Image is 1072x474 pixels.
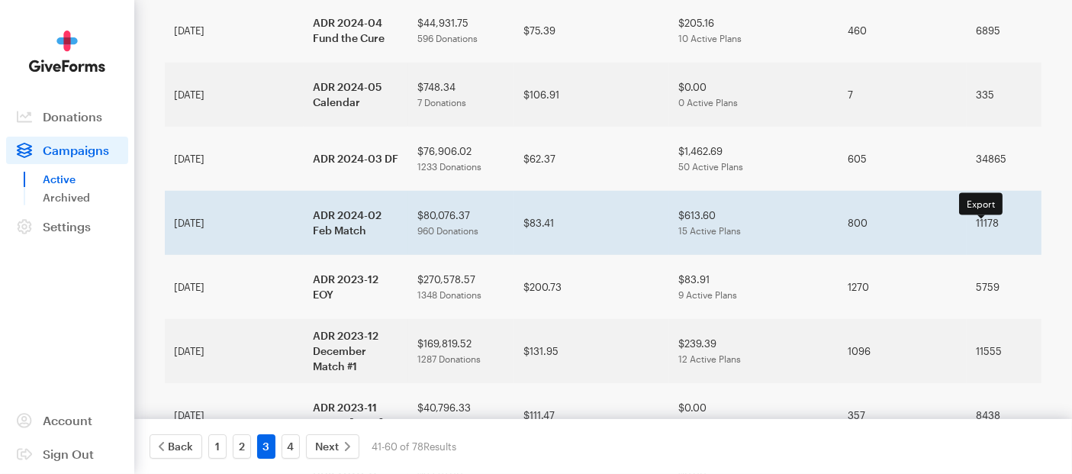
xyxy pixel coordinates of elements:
td: [DATE] [165,383,304,447]
td: [DATE] [165,319,304,383]
td: [DATE] [165,127,304,191]
span: 1348 Donations [417,289,481,300]
td: 34865 [967,127,1064,191]
span: 50 Active Plans [678,161,743,172]
span: Settings [43,219,91,234]
td: 1270 [839,255,967,319]
a: Back [150,434,202,459]
td: $239.39 [669,319,839,383]
td: $200.73 [514,255,669,319]
span: Next [315,437,339,456]
span: 9 Active Plans [678,289,737,300]
td: $613.60 [669,191,839,255]
td: $62.37 [514,127,669,191]
a: 2 [233,434,251,459]
span: 596 Donations [417,33,478,44]
span: 366 Donations [417,418,478,428]
td: ADR 2023-11 Giving [DATE] [304,383,408,447]
td: 1096 [839,319,967,383]
span: Donations [43,109,102,124]
td: 8438 [967,383,1064,447]
a: Campaigns [6,137,128,164]
span: Back [168,437,193,456]
span: Campaigns [43,143,109,157]
td: $169,819.52 [408,319,514,383]
a: 1 [208,434,227,459]
img: GiveForms [29,31,105,73]
a: Donations [6,103,128,131]
td: $76,906.02 [408,127,514,191]
span: Results [423,440,456,453]
td: 5759 [967,255,1064,319]
td: [DATE] [165,63,304,127]
div: 41-60 of 78 [372,434,456,459]
span: Account [43,413,92,427]
td: $111.47 [514,383,669,447]
td: $40,796.33 [408,383,514,447]
td: $0.00 [669,383,839,447]
span: 0 Active Plans [678,97,738,108]
td: $80,076.37 [408,191,514,255]
td: [DATE] [165,255,304,319]
td: [DATE] [165,191,304,255]
a: Archived [43,189,128,207]
td: ADR 2023-12 December Match #1 [304,319,408,383]
a: Settings [6,213,128,240]
td: 11555 [967,319,1064,383]
td: $0.00 [669,63,839,127]
td: $131.95 [514,319,669,383]
span: 1287 Donations [417,353,481,364]
a: Next [306,434,359,459]
a: 4 [282,434,300,459]
td: 605 [839,127,967,191]
td: 800 [839,191,967,255]
span: 1233 Donations [417,161,481,172]
td: 7 [839,63,967,127]
td: $1,462.69 [669,127,839,191]
td: $270,578.57 [408,255,514,319]
span: 10 Active Plans [678,33,742,44]
td: ADR 2024-02 Feb Match [304,191,408,255]
td: ADR 2023-12 EOY [304,255,408,319]
span: 12 Active Plans [678,353,741,364]
td: 11178 [967,191,1064,255]
td: $748.34 [408,63,514,127]
a: Account [6,407,128,434]
span: 7 Donations [417,97,466,108]
td: 335 [967,63,1064,127]
span: 1 Active Plan [678,418,731,428]
td: $83.91 [669,255,839,319]
td: $83.41 [514,191,669,255]
td: 357 [839,383,967,447]
span: 960 Donations [417,225,478,236]
span: 15 Active Plans [678,225,741,236]
a: Active [43,170,128,189]
td: ADR 2024-03 DF [304,127,408,191]
span: Sign Out [43,447,94,461]
td: ADR 2024-05 Calendar [304,63,408,127]
a: Sign Out [6,440,128,468]
td: $106.91 [514,63,669,127]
